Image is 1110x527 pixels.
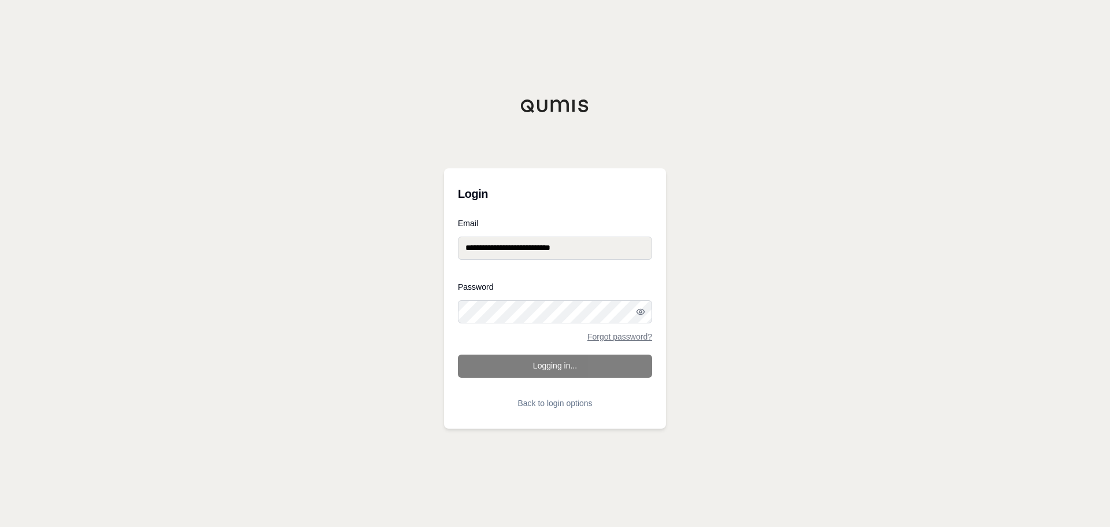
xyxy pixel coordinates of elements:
img: Qumis [520,99,590,113]
h3: Login [458,182,652,205]
button: Back to login options [458,392,652,415]
label: Email [458,219,652,227]
label: Password [458,283,652,291]
a: Forgot password? [587,333,652,341]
